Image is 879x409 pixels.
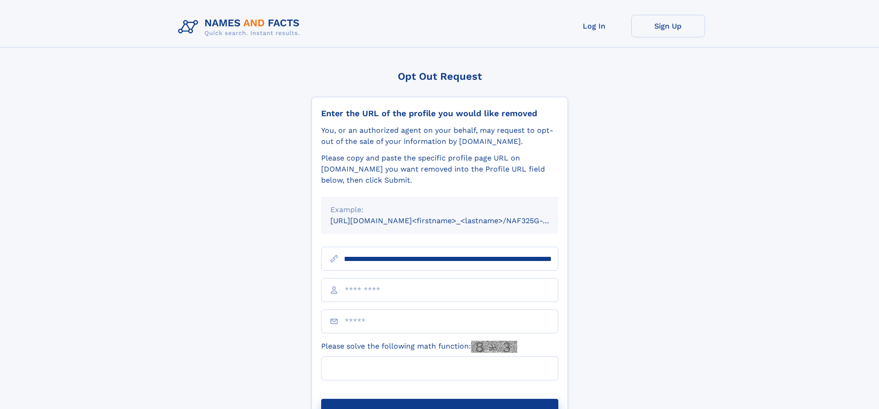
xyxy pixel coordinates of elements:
[321,153,558,186] div: Please copy and paste the specific profile page URL on [DOMAIN_NAME] you want removed into the Pr...
[631,15,705,37] a: Sign Up
[557,15,631,37] a: Log In
[311,71,568,82] div: Opt Out Request
[330,204,549,215] div: Example:
[330,216,576,225] small: [URL][DOMAIN_NAME]<firstname>_<lastname>/NAF325G-xxxxxxxx
[321,108,558,119] div: Enter the URL of the profile you would like removed
[174,15,307,40] img: Logo Names and Facts
[321,341,517,353] label: Please solve the following math function:
[321,125,558,147] div: You, or an authorized agent on your behalf, may request to opt-out of the sale of your informatio...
